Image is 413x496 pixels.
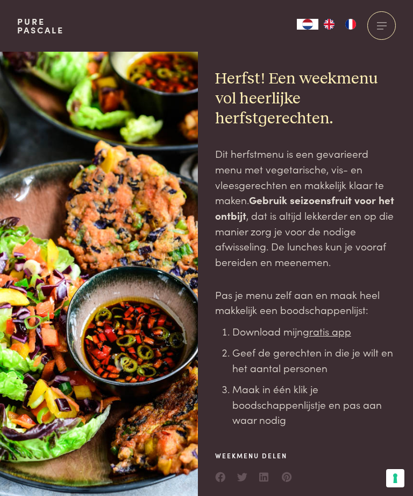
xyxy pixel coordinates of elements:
strong: Gebruik seizoensfruit voor het ontbijt [215,192,394,222]
li: Maak in één klik je boodschappenlijstje en pas aan waar nodig [232,381,396,428]
a: PurePascale [17,17,64,34]
a: gratis app [303,324,351,338]
aside: Language selected: Nederlands [297,19,361,30]
li: Geef de gerechten in die je wilt en het aantal personen [232,345,396,375]
p: Pas je menu zelf aan en maak heel makkelijk een boodschappenlijst: [215,287,396,318]
a: NL [297,19,318,30]
a: FR [340,19,361,30]
div: Language [297,19,318,30]
button: Uw voorkeuren voor toestemming voor trackingtechnologieën [386,469,404,487]
ul: Language list [318,19,361,30]
p: Dit herfstmenu is een gevarieerd menu met vegetarische, vis- en vleesgerechten en makkelijk klaar... [215,146,396,270]
h2: Herfst! Een weekmenu vol heerlijke herfstgerechten. [215,69,396,129]
a: EN [318,19,340,30]
span: Weekmenu delen [215,451,293,460]
li: Download mijn [232,324,396,339]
